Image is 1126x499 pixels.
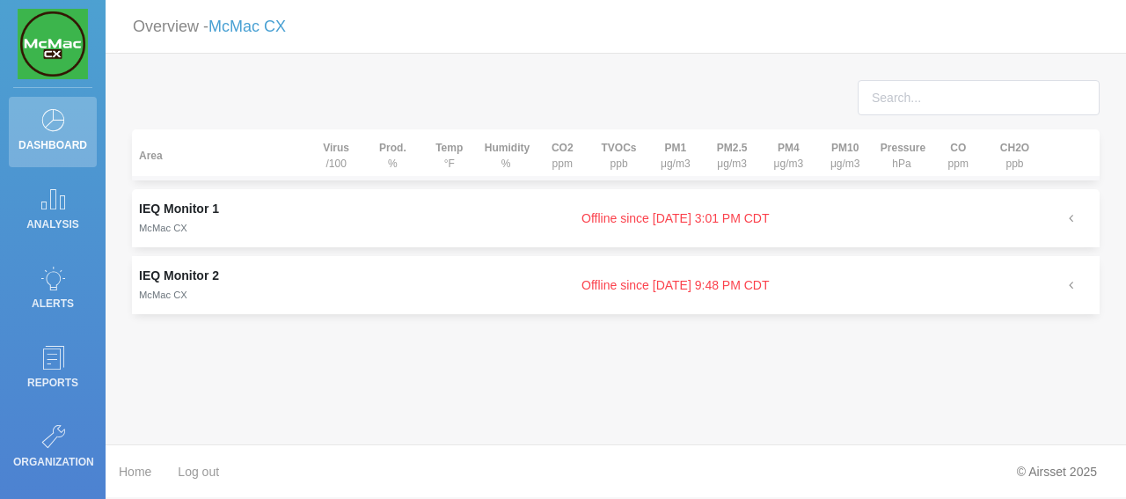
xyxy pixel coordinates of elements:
p: Reports [13,370,92,396]
th: μg/m3 [704,129,760,180]
strong: PM1 [664,142,686,154]
th: °F [421,129,478,180]
p: Dashboard [13,132,92,158]
td: Offline since [DATE] 9:48 PM CDT [308,256,1043,314]
p: Alerts [13,290,92,317]
th: μg/m3 [817,129,874,180]
th: μg/m3 [760,129,816,180]
strong: Temp [435,142,463,154]
a: Log out [178,454,219,490]
th: hPa [874,129,930,180]
p: Organization [13,449,92,475]
small: McMac CX [139,223,187,233]
th: ppm [534,129,590,180]
strong: Humidity [485,142,530,154]
img: Logo [18,9,88,79]
strong: CO2 [552,142,574,154]
strong: Pressure [881,142,925,154]
strong: Prod. [379,142,406,154]
strong: TVOCs [602,142,637,154]
th: % [478,129,534,180]
strong: CH2O [1000,142,1029,154]
strong: CO [950,142,966,154]
th: ppb [986,129,1042,180]
th: ppm [930,129,986,180]
a: Analysis [9,176,97,246]
th: ppb [590,129,647,180]
a: Alerts [9,255,97,326]
strong: Virus [323,142,349,154]
input: Search... [858,80,1100,115]
strong: Area [139,150,163,162]
th: /100 [308,129,364,180]
strong: PM10 [831,142,859,154]
div: © Airsset 2025 [1004,454,1110,489]
a: Reports [9,334,97,405]
a: Organization [9,414,97,484]
td: IEQ Monitor 2McMac CX [132,256,308,314]
strong: PM2.5 [717,142,748,154]
td: Offline since [DATE] 3:01 PM CDT [308,189,1043,247]
p: Overview - [133,11,286,43]
a: Dashboard [9,97,97,167]
strong: PM4 [778,142,800,154]
th: % [364,129,420,180]
a: Home [119,454,151,490]
p: Analysis [13,211,92,238]
small: McMac CX [139,290,187,300]
td: IEQ Monitor 1McMac CX [132,189,308,247]
th: μg/m3 [647,129,704,180]
a: McMac CX [208,18,286,35]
